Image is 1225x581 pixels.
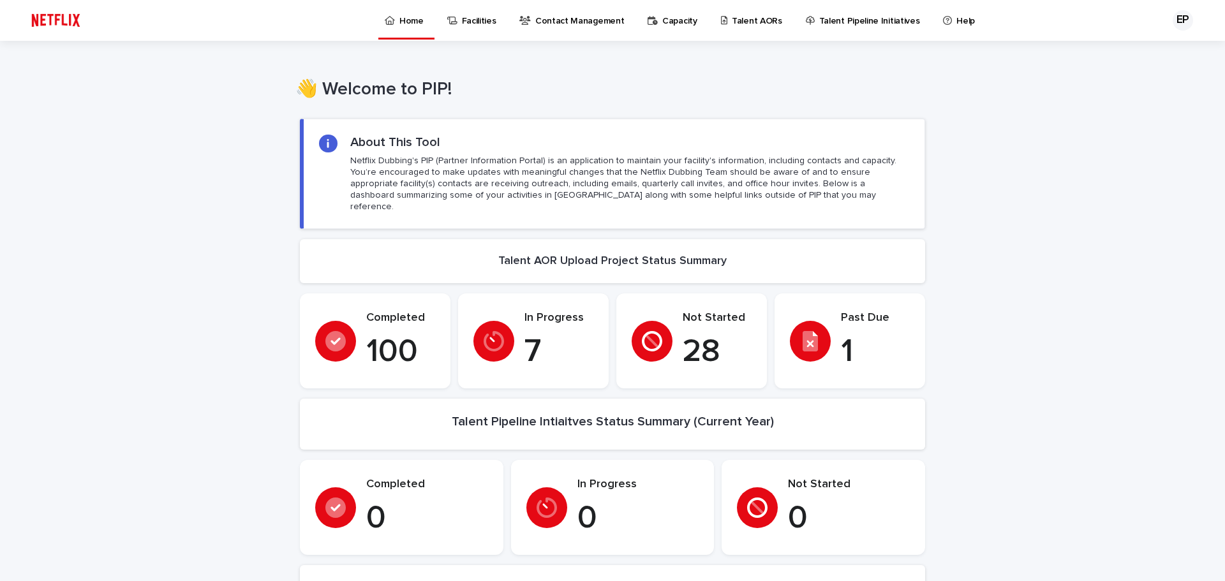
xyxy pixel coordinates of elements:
[295,79,921,101] h1: 👋 Welcome to PIP!
[26,8,86,33] img: ifQbXi3ZQGMSEF7WDB7W
[683,311,752,325] p: Not Started
[788,478,910,492] p: Not Started
[841,333,910,371] p: 1
[350,135,440,150] h2: About This Tool
[524,311,593,325] p: In Progress
[577,499,699,538] p: 0
[498,254,727,268] h2: Talent AOR Upload Project Status Summary
[524,333,593,371] p: 7
[366,499,488,538] p: 0
[452,414,774,429] h2: Talent Pipeline Intiaitves Status Summary (Current Year)
[577,478,699,492] p: In Progress
[366,311,435,325] p: Completed
[366,478,488,492] p: Completed
[366,333,435,371] p: 100
[841,311,910,325] p: Past Due
[683,333,752,371] p: 28
[1173,10,1193,31] div: EP
[788,499,910,538] p: 0
[350,155,909,213] p: Netflix Dubbing's PIP (Partner Information Portal) is an application to maintain your facility's ...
